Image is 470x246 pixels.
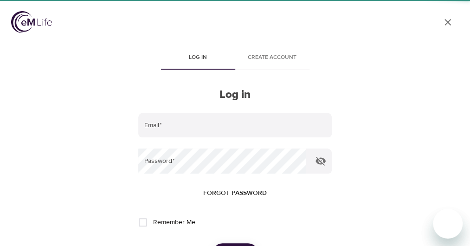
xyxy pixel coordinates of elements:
span: Create account [241,53,304,63]
span: Remember Me [153,218,195,227]
span: Log in [167,53,230,63]
button: Forgot password [200,185,270,202]
a: close [437,11,459,33]
div: disabled tabs example [138,47,331,70]
img: logo [11,11,52,33]
iframe: Button to launch messaging window [433,209,463,239]
span: Forgot password [203,188,267,199]
h2: Log in [138,88,331,102]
